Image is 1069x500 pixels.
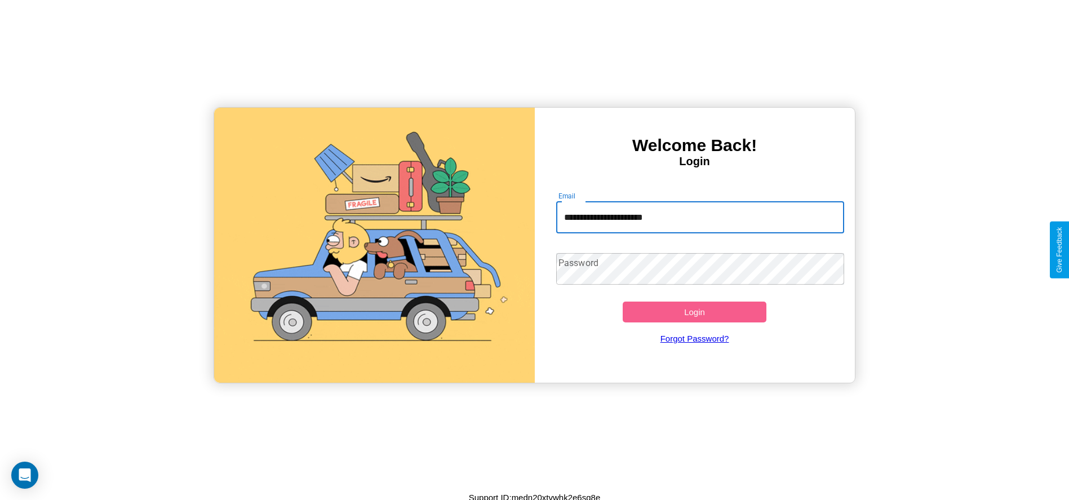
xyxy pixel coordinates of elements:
[535,155,855,168] h4: Login
[1055,227,1063,273] div: Give Feedback
[623,302,767,322] button: Login
[214,108,534,383] img: gif
[558,191,576,201] label: Email
[535,136,855,155] h3: Welcome Back!
[11,462,38,489] div: Open Intercom Messenger
[551,322,839,355] a: Forgot Password?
